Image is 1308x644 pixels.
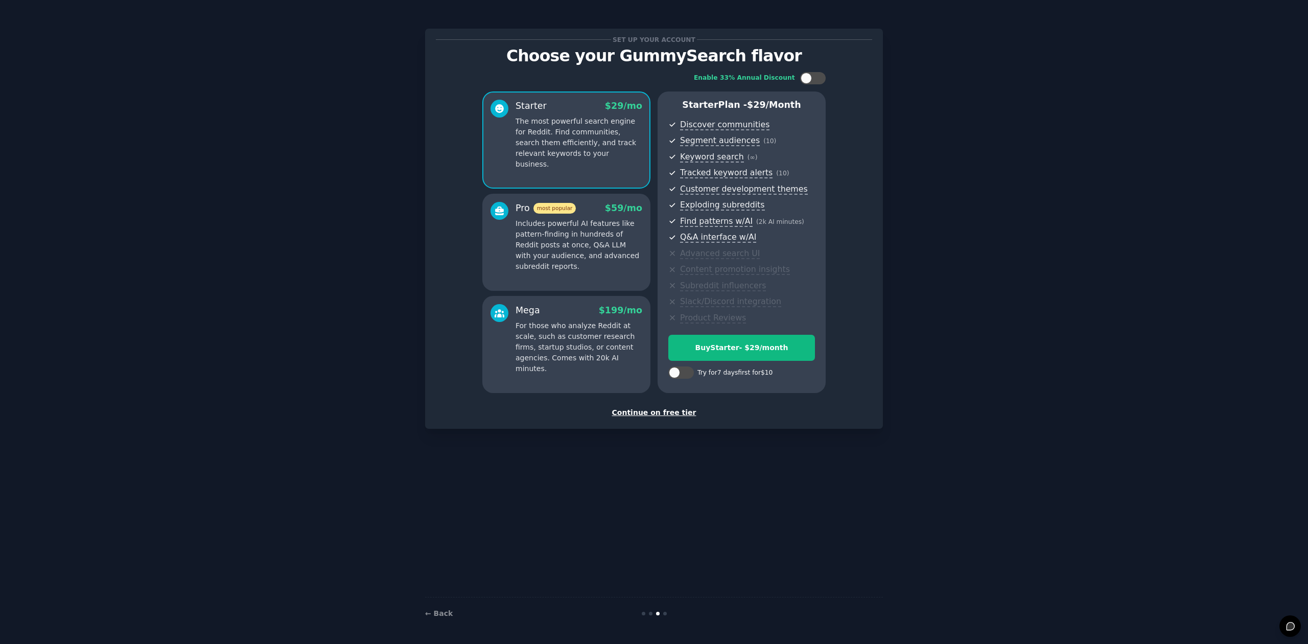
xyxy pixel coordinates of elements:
[680,264,790,275] span: Content promotion insights
[516,116,642,170] p: The most powerful search engine for Reddit. Find communities, search them efficiently, and track ...
[763,137,776,145] span: ( 10 )
[516,100,547,112] div: Starter
[668,335,815,361] button: BuyStarter- $29/month
[680,281,766,291] span: Subreddit influencers
[680,313,746,324] span: Product Reviews
[436,407,872,418] div: Continue on free tier
[776,170,789,177] span: ( 10 )
[748,154,758,161] span: ( ∞ )
[668,99,815,111] p: Starter Plan -
[694,74,795,83] div: Enable 33% Annual Discount
[680,296,781,307] span: Slack/Discord integration
[516,320,642,374] p: For those who analyze Reddit at scale, such as customer research firms, startup studios, or conte...
[680,248,760,259] span: Advanced search UI
[680,184,808,195] span: Customer development themes
[516,202,576,215] div: Pro
[747,100,801,110] span: $ 29 /month
[516,218,642,272] p: Includes powerful AI features like pattern-finding in hundreds of Reddit posts at once, Q&A LLM w...
[680,200,764,211] span: Exploding subreddits
[605,101,642,111] span: $ 29 /mo
[425,609,453,617] a: ← Back
[680,168,773,178] span: Tracked keyword alerts
[680,135,760,146] span: Segment audiences
[680,216,753,227] span: Find patterns w/AI
[436,47,872,65] p: Choose your GummySearch flavor
[605,203,642,213] span: $ 59 /mo
[680,232,756,243] span: Q&A interface w/AI
[516,304,540,317] div: Mega
[611,34,697,45] span: Set up your account
[680,152,744,163] span: Keyword search
[599,305,642,315] span: $ 199 /mo
[680,120,769,130] span: Discover communities
[756,218,804,225] span: ( 2k AI minutes )
[669,342,814,353] div: Buy Starter - $ 29 /month
[533,203,576,214] span: most popular
[697,369,773,378] div: Try for 7 days first for $10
